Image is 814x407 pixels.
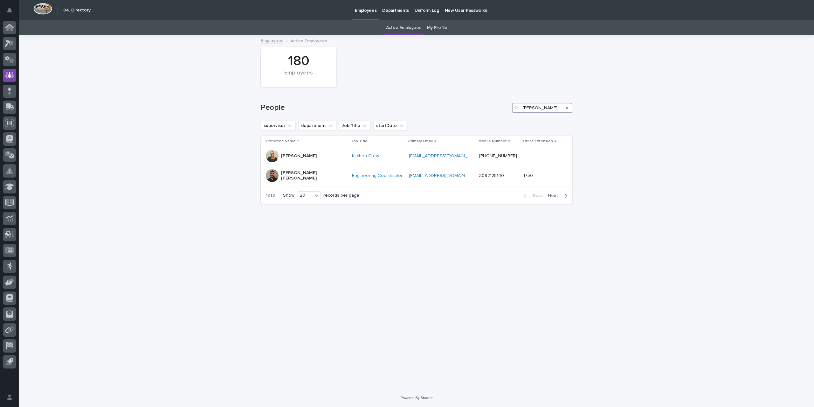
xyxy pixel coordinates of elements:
span: Next [548,193,562,198]
button: startDate [373,121,407,131]
p: Primary Email [408,138,433,145]
a: [EMAIL_ADDRESS][DOMAIN_NAME] [409,173,481,178]
p: [PERSON_NAME] [PERSON_NAME] [281,170,345,181]
p: 1 of 9 [261,188,280,203]
a: [EMAIL_ADDRESS][DOMAIN_NAME] [409,154,481,158]
a: 3092125140 [479,173,504,178]
a: Active Employees [386,20,421,35]
button: Job Title [339,121,371,131]
a: Employees [261,37,283,44]
button: Back [519,193,545,199]
p: [PERSON_NAME] [281,153,317,159]
button: Notifications [3,4,16,17]
input: Search [512,103,572,113]
a: Powered By Stacker [400,396,432,400]
p: Preferred Name [266,138,296,145]
div: Employees [272,70,326,83]
p: Active Employees [290,37,327,44]
p: Job Title [351,138,368,145]
p: Show [283,193,294,198]
button: supervisor [261,121,296,131]
button: department [298,121,336,131]
a: [PHONE_NUMBER] [479,154,517,158]
a: Engineering Coordinator [352,173,403,179]
a: Kitchen Crew [352,153,379,159]
p: Office Extension [523,138,553,145]
p: - [523,152,526,159]
div: Notifications [8,8,16,18]
p: Mobile Number [479,138,507,145]
h1: People [261,103,509,112]
tr: [PERSON_NAME]Kitchen Crew [EMAIL_ADDRESS][DOMAIN_NAME] [PHONE_NUMBER]-- [261,147,572,165]
span: Back [529,193,543,198]
tr: [PERSON_NAME] [PERSON_NAME]Engineering Coordinator [EMAIL_ADDRESS][DOMAIN_NAME] 309212514017501750 [261,165,572,186]
div: 20 [297,192,313,199]
h2: 04. Directory [63,8,91,13]
p: records per page [323,193,359,198]
img: Workspace Logo [33,3,52,15]
button: Next [545,193,572,199]
p: 1750 [523,172,534,179]
div: 180 [272,53,326,69]
a: My Profile [427,20,447,35]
